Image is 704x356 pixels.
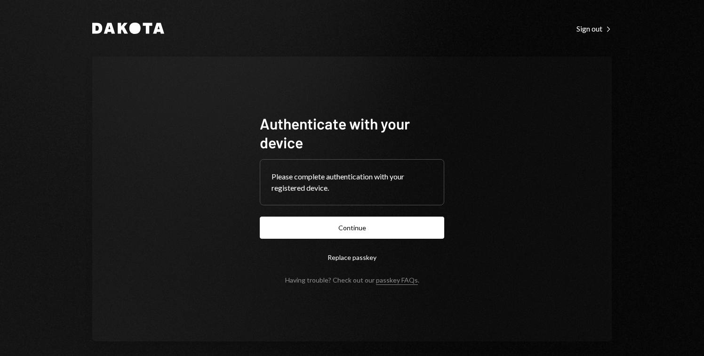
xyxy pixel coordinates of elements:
button: Replace passkey [260,246,444,268]
button: Continue [260,217,444,239]
div: Having trouble? Check out our . [285,276,419,284]
div: Sign out [576,24,612,33]
div: Please complete authentication with your registered device. [272,171,432,194]
h1: Authenticate with your device [260,114,444,152]
a: Sign out [576,23,612,33]
a: passkey FAQs [376,276,418,285]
